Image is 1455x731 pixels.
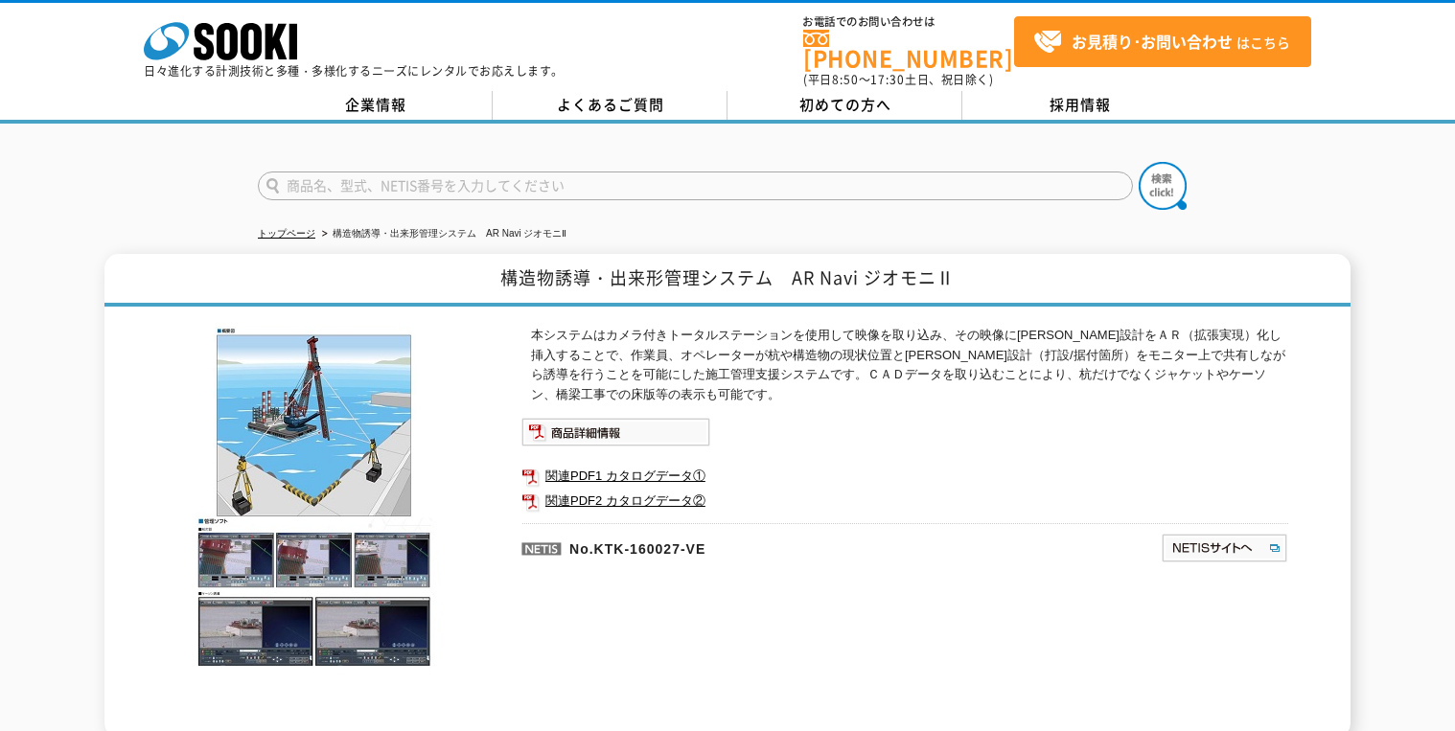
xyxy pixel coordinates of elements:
img: 商品詳細情報システム [521,418,710,446]
li: 構造物誘導・出来形管理システム AR Navi ジオモニⅡ [318,224,566,244]
a: 採用情報 [962,91,1197,120]
strong: お見積り･お問い合わせ [1072,30,1233,53]
span: 17:30 [870,71,905,88]
a: よくあるご質問 [493,91,727,120]
a: トップページ [258,228,315,239]
span: (平日 ～ 土日、祝日除く) [803,71,993,88]
a: 関連PDF2 カタログデータ② [521,489,1288,514]
h1: 構造物誘導・出来形管理システム AR Navi ジオモニⅡ [104,254,1351,307]
p: 日々進化する計測技術と多種・多様化するニーズにレンタルでお応えします。 [144,65,564,77]
a: 企業情報 [258,91,493,120]
a: [PHONE_NUMBER] [803,30,1014,69]
span: 初めての方へ [799,94,891,115]
a: 関連PDF1 カタログデータ① [521,464,1288,489]
p: No.KTK-160027-VE [521,523,976,569]
img: NETISサイトへ [1161,533,1288,563]
img: btn_search.png [1139,162,1187,210]
span: お電話でのお問い合わせは [803,16,1014,28]
a: お見積り･お問い合わせはこちら [1014,16,1311,67]
span: 8:50 [832,71,859,88]
input: 商品名、型式、NETIS番号を入力してください [258,171,1133,200]
img: 構造物誘導・出来形管理システム AR Navi ジオモニⅡ [167,326,464,668]
p: 本システムはカメラ付きトータルステーションを使用して映像を取り込み、その映像に[PERSON_NAME]設計をＡＲ（拡張実現）化し挿入することで、作業員、オペレーターが杭や構造物の現状位置と[P... [531,326,1288,405]
a: 商品詳細情報システム [521,428,710,443]
span: はこちら [1033,28,1290,57]
a: 初めての方へ [727,91,962,120]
